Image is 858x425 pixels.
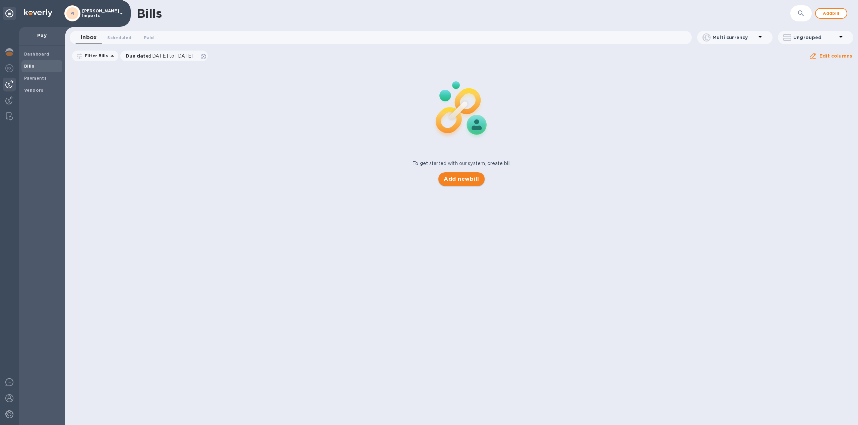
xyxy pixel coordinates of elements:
[24,32,60,39] p: Pay
[438,172,484,186] button: Add newbill
[444,175,479,183] span: Add new bill
[3,7,16,20] div: Unpin categories
[137,6,162,20] h1: Bills
[24,76,47,81] b: Payments
[82,9,116,18] p: [PERSON_NAME] Imports
[713,34,756,41] p: Multi currency
[821,9,841,17] span: Add bill
[107,34,131,41] span: Scheduled
[413,160,510,167] p: To get started with our system, create bill
[24,64,34,69] b: Bills
[120,51,208,61] div: Due date:[DATE] to [DATE]
[819,53,852,59] u: Edit columns
[24,52,50,57] b: Dashboard
[70,11,75,16] b: PI
[24,88,44,93] b: Vendors
[144,34,154,41] span: Paid
[815,8,847,19] button: Addbill
[150,53,193,59] span: [DATE] to [DATE]
[126,53,197,59] p: Due date :
[5,64,13,72] img: Foreign exchange
[82,53,108,59] p: Filter Bills
[24,9,52,17] img: Logo
[81,33,97,42] span: Inbox
[793,34,837,41] p: Ungrouped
